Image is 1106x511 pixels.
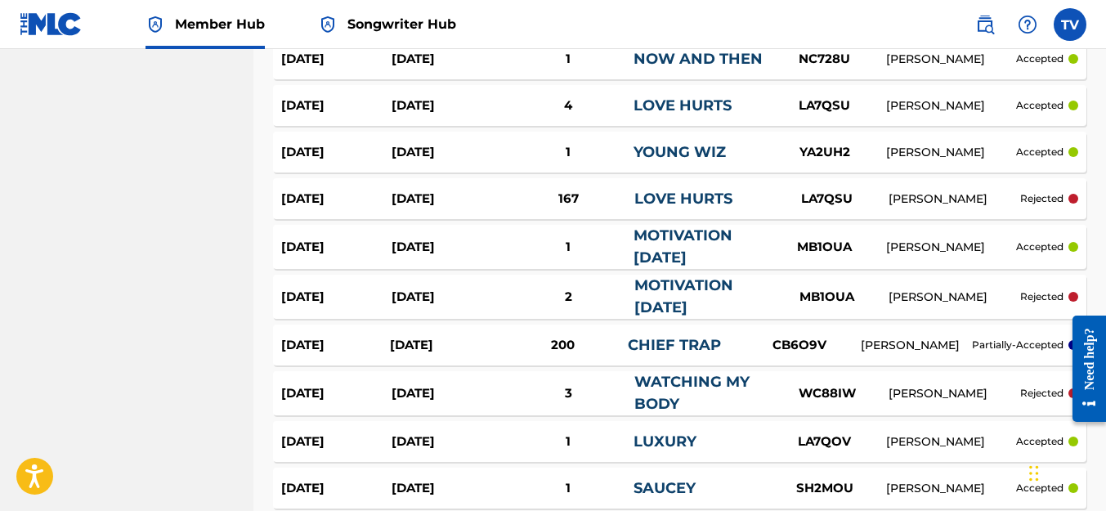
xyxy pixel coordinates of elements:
[392,50,502,69] div: [DATE]
[1018,15,1037,34] img: help
[889,385,1020,402] div: [PERSON_NAME]
[1016,145,1063,159] p: accepted
[861,337,972,354] div: [PERSON_NAME]
[502,50,634,69] div: 1
[763,96,886,115] div: LA7QSU
[1016,98,1063,113] p: accepted
[889,289,1020,306] div: [PERSON_NAME]
[1016,434,1063,449] p: accepted
[20,12,83,36] img: MLC Logo
[502,384,634,403] div: 3
[318,15,338,34] img: Top Rightsholder
[1029,449,1039,498] div: Drag
[392,96,502,115] div: [DATE]
[347,15,456,34] span: Songwriter Hub
[1020,386,1063,401] p: rejected
[889,191,1020,208] div: [PERSON_NAME]
[634,96,732,114] a: LOVE HURTS
[634,143,726,161] a: YOUNG WIZ
[281,336,390,355] div: [DATE]
[502,143,634,162] div: 1
[1020,289,1063,304] p: rejected
[628,336,721,354] a: CHIEF TRAP
[281,96,392,115] div: [DATE]
[972,338,1063,352] p: partially-accepted
[766,190,889,208] div: LA7QSU
[502,288,634,307] div: 2
[634,373,750,413] a: WATCHING MY BODY
[281,288,392,307] div: [DATE]
[1054,8,1086,41] div: User Menu
[886,480,1016,497] div: [PERSON_NAME]
[1016,481,1063,495] p: accepted
[502,190,634,208] div: 167
[175,15,265,34] span: Member Hub
[392,288,502,307] div: [DATE]
[281,479,392,498] div: [DATE]
[281,433,392,451] div: [DATE]
[763,238,886,257] div: MB1OUA
[886,51,1016,68] div: [PERSON_NAME]
[975,15,995,34] img: search
[1016,240,1063,254] p: accepted
[763,433,886,451] div: LA7QOV
[281,143,392,162] div: [DATE]
[634,226,732,267] a: MOTIVATION [DATE]
[634,433,696,450] a: LUXURY
[1060,303,1106,435] iframe: Resource Center
[281,384,392,403] div: [DATE]
[390,336,499,355] div: [DATE]
[634,479,696,497] a: SAUCEY
[738,336,861,355] div: CB6O9V
[763,50,886,69] div: NC728U
[766,384,889,403] div: WC88IW
[886,144,1016,161] div: [PERSON_NAME]
[886,239,1016,256] div: [PERSON_NAME]
[886,97,1016,114] div: [PERSON_NAME]
[763,479,886,498] div: SH2MOU
[1024,433,1106,511] iframe: Chat Widget
[763,143,886,162] div: YA2UH2
[634,276,733,316] a: MOTIVATION [DATE]
[392,384,502,403] div: [DATE]
[969,8,1001,41] a: Public Search
[281,190,392,208] div: [DATE]
[766,288,889,307] div: MB1OUA
[281,238,392,257] div: [DATE]
[502,96,634,115] div: 4
[1016,52,1063,66] p: accepted
[502,238,634,257] div: 1
[392,143,502,162] div: [DATE]
[634,50,763,68] a: NOW AND THEN
[502,479,634,498] div: 1
[392,238,502,257] div: [DATE]
[1011,8,1044,41] div: Help
[392,433,502,451] div: [DATE]
[281,50,392,69] div: [DATE]
[392,479,502,498] div: [DATE]
[1020,191,1063,206] p: rejected
[392,190,502,208] div: [DATE]
[634,190,732,208] a: LOVE HURTS
[498,336,628,355] div: 200
[886,433,1016,450] div: [PERSON_NAME]
[146,15,165,34] img: Top Rightsholder
[502,433,634,451] div: 1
